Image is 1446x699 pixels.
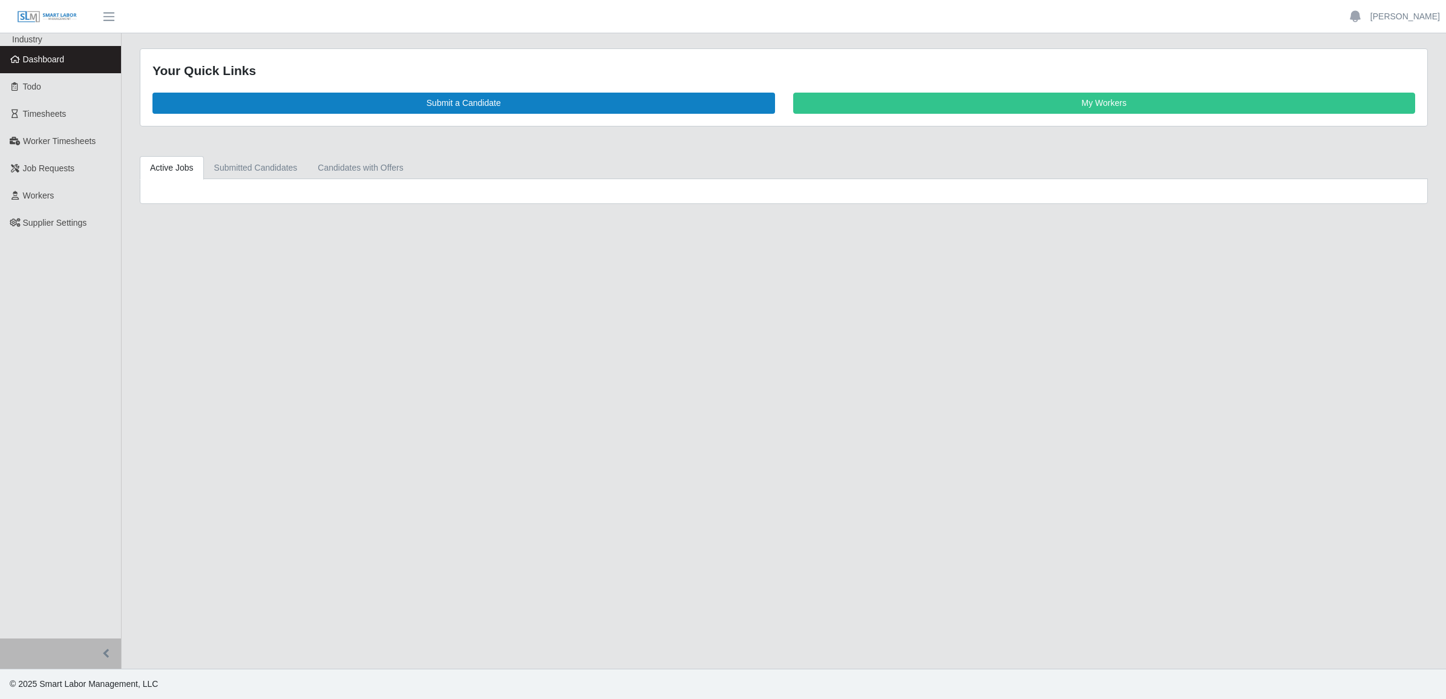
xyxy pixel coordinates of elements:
[10,679,158,689] span: © 2025 Smart Labor Management, LLC
[23,82,41,91] span: Todo
[23,109,67,119] span: Timesheets
[793,93,1416,114] a: My Workers
[23,218,87,228] span: Supplier Settings
[23,163,75,173] span: Job Requests
[17,10,77,24] img: SLM Logo
[23,191,54,200] span: Workers
[140,156,204,180] a: Active Jobs
[152,61,1415,80] div: Your Quick Links
[1370,10,1440,23] a: [PERSON_NAME]
[152,93,775,114] a: Submit a Candidate
[204,156,308,180] a: Submitted Candidates
[23,136,96,146] span: Worker Timesheets
[307,156,413,180] a: Candidates with Offers
[12,34,42,44] span: Industry
[23,54,65,64] span: Dashboard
